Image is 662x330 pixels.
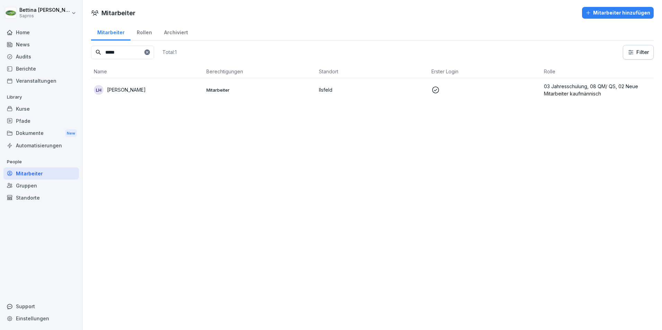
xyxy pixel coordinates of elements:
a: Audits [3,51,79,63]
p: 03 Jahresschulung, 08 QM/ QS, 02 Neue Mitarbeiter kaufmännisch [544,83,651,97]
th: Standort [316,65,429,78]
p: Bettina [PERSON_NAME] [19,7,70,13]
p: Sapros [19,13,70,18]
a: Standorte [3,192,79,204]
div: LH [94,85,104,95]
a: Berichte [3,63,79,75]
th: Rolle [541,65,654,78]
a: Einstellungen [3,312,79,324]
th: Erster Login [429,65,541,78]
p: Library [3,92,79,103]
a: Pfade [3,115,79,127]
a: News [3,38,79,51]
a: Automatisierungen [3,139,79,152]
a: Home [3,26,79,38]
p: Ilsfeld [319,86,426,93]
p: Mitarbeiter [206,87,313,93]
button: Filter [623,45,653,59]
div: Mitarbeiter hinzufügen [585,9,650,17]
p: [PERSON_NAME] [107,86,146,93]
a: DokumenteNew [3,127,79,140]
div: Support [3,300,79,312]
a: Gruppen [3,180,79,192]
div: New [65,129,77,137]
a: Veranstaltungen [3,75,79,87]
h1: Mitarbeiter [101,8,135,18]
a: Mitarbeiter [91,23,131,40]
div: Filter [627,49,649,56]
button: Mitarbeiter hinzufügen [582,7,654,19]
a: Archiviert [158,23,194,40]
th: Name [91,65,204,78]
a: Mitarbeiter [3,167,79,180]
p: People [3,156,79,167]
div: Dokumente [3,127,79,140]
th: Berechtigungen [204,65,316,78]
a: Kurse [3,103,79,115]
a: Rollen [131,23,158,40]
p: Total: 1 [162,49,177,55]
